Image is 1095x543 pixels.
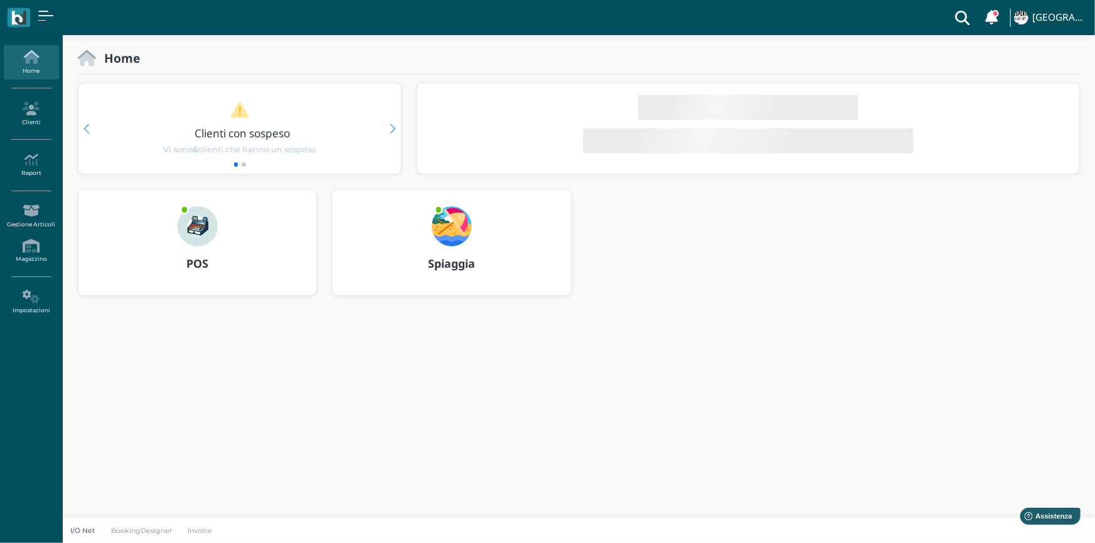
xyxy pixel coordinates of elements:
iframe: Help widget launcher [1006,504,1084,532]
h4: [GEOGRAPHIC_DATA] [1032,13,1087,23]
a: Magazzino [4,234,58,268]
a: Gestione Articoli [4,199,58,233]
b: 6 [193,145,198,154]
h3: Clienti con sospeso [105,127,380,139]
span: Assistenza [37,10,83,19]
div: Next slide [390,124,396,134]
a: ... POS [78,189,317,311]
a: Impostazioni [4,285,58,319]
a: Clienti con sospeso Vi sono6clienti che hanno un sospeso [102,102,377,156]
div: 1 / 2 [78,83,401,174]
a: ... [GEOGRAPHIC_DATA] [1012,3,1087,33]
img: ... [432,206,472,246]
h2: Home [96,51,140,65]
img: ... [178,206,218,246]
div: Previous slide [83,124,89,134]
img: logo [11,11,26,25]
b: POS [186,256,208,271]
span: Vi sono clienti che hanno un sospeso [163,144,316,156]
img: ... [1014,11,1028,24]
a: ... Spiaggia [332,189,571,311]
a: Clienti [4,97,58,131]
a: Home [4,45,58,80]
a: Report [4,148,58,182]
b: Spiaggia [428,256,475,271]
